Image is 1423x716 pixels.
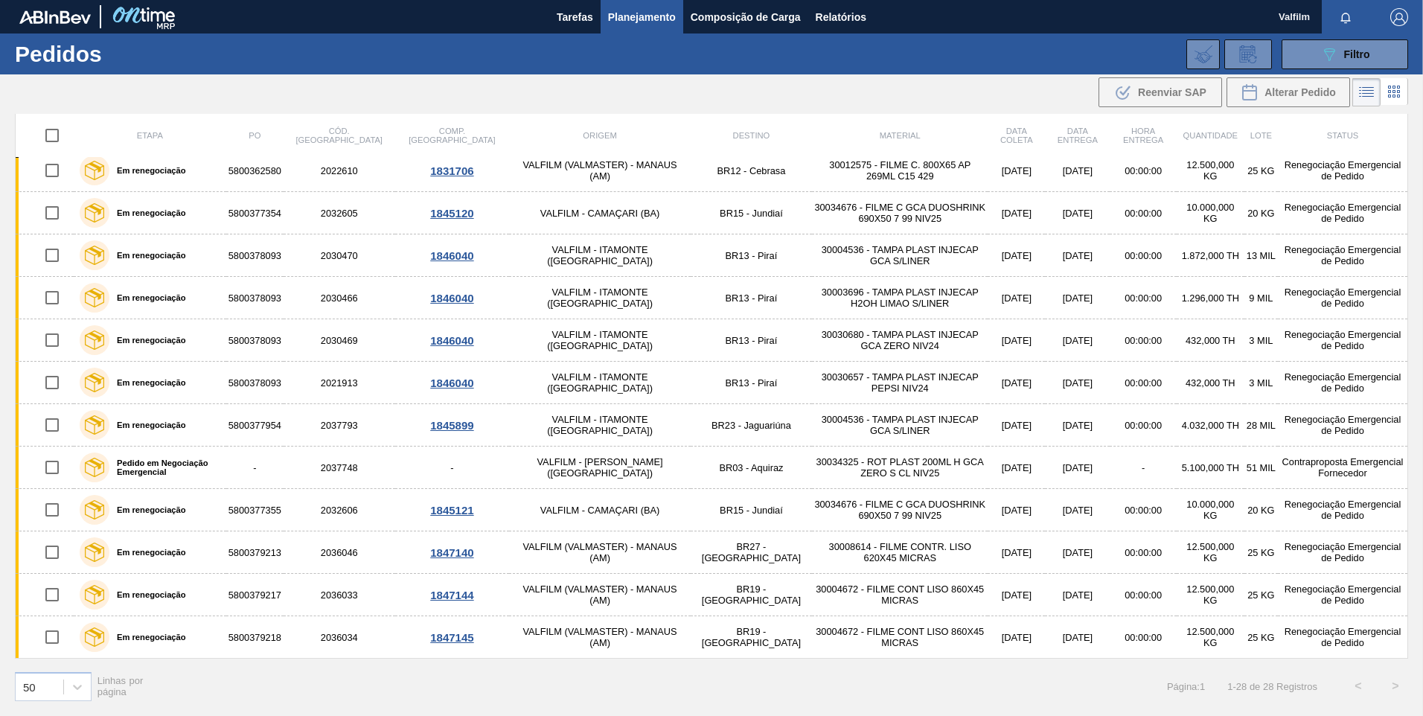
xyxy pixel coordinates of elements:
td: [DATE] [1045,447,1110,489]
td: VALFILM - ITAMONTE ([GEOGRAPHIC_DATA]) [509,404,691,447]
td: Renegociação Emergencial de Pedido [1278,616,1408,659]
span: Status [1327,131,1358,140]
label: Em renegociação [109,293,186,302]
a: Em renegociação58003792132036046VALFILM (VALMASTER) - MANAUS (AM)BR27 - [GEOGRAPHIC_DATA]30008614... [16,531,1408,574]
td: [DATE] [1045,277,1110,319]
td: 13 MIL [1244,234,1278,277]
div: 50 [23,680,36,693]
div: 1845899 [397,419,508,432]
span: Reenviar SAP [1138,86,1206,98]
span: Relatórios [816,8,866,26]
td: Renegociação Emergencial de Pedido [1278,277,1408,319]
a: Em renegociação58003780932021913VALFILM - ITAMONTE ([GEOGRAPHIC_DATA])BR13 - Piraí30030657 - TAMP... [16,362,1408,404]
img: Logout [1390,8,1408,26]
div: 1831706 [397,164,508,177]
td: VALFILM - [PERSON_NAME] ([GEOGRAPHIC_DATA]) [509,447,691,489]
label: Pedido em Negociação Emergencial [109,458,220,476]
div: 1846040 [397,377,508,389]
a: Em renegociação58003625802022610VALFILM (VALMASTER) - MANAUS (AM)BR12 - Cebrasa30012575 - FILME C... [16,150,1408,192]
td: 20 KG [1244,192,1278,234]
td: - [395,447,510,489]
label: Em renegociação [109,590,186,599]
td: Renegociação Emergencial de Pedido [1278,404,1408,447]
td: Renegociação Emergencial de Pedido [1278,150,1408,192]
td: 2036034 [284,616,395,659]
label: Em renegociação [109,251,186,260]
td: BR12 - Cebrasa [691,150,812,192]
td: BR13 - Piraí [691,234,812,277]
label: Em renegociação [109,166,186,175]
td: [DATE] [1045,192,1110,234]
td: 00:00:00 [1110,489,1176,531]
td: 00:00:00 [1110,362,1176,404]
td: 5800379213 [226,531,284,574]
td: 2036046 [284,531,395,574]
span: Etapa [137,131,163,140]
td: 12.500,000 KG [1177,150,1244,192]
div: Importar Negociações dos Pedidos [1186,39,1220,69]
td: 5800378093 [226,362,284,404]
div: 1847140 [397,546,508,559]
div: 1845120 [397,207,508,220]
a: Em renegociação58003780932030470VALFILM - ITAMONTE ([GEOGRAPHIC_DATA])BR13 - Piraí30004536 - TAMP... [16,234,1408,277]
td: VALFILM (VALMASTER) - MANAUS (AM) [509,574,691,616]
td: [DATE] [1045,404,1110,447]
td: VALFILM - ITAMONTE ([GEOGRAPHIC_DATA]) [509,319,691,362]
td: 1.296,000 TH [1177,277,1244,319]
span: Cód. [GEOGRAPHIC_DATA] [296,127,383,144]
label: Em renegociação [109,378,186,387]
td: 00:00:00 [1110,192,1176,234]
td: - [1110,447,1176,489]
td: BR13 - Piraí [691,319,812,362]
label: Em renegociação [109,336,186,345]
a: Em renegociação58003773552032606VALFILM - CAMAÇARI (BA)BR15 - Jundiaí30034676 - FILME C GCA DUOSH... [16,489,1408,531]
td: [DATE] [988,447,1045,489]
td: 00:00:00 [1110,150,1176,192]
td: Renegociação Emergencial de Pedido [1278,531,1408,574]
td: [DATE] [988,574,1045,616]
td: 12.500,000 KG [1177,616,1244,659]
td: [DATE] [988,362,1045,404]
td: [DATE] [1045,489,1110,531]
span: Filtro [1344,48,1370,60]
span: Hora Entrega [1123,127,1163,144]
td: 25 KG [1244,574,1278,616]
td: 30004672 - FILME CONT LISO 860X45 MICRAS [812,616,988,659]
td: BR15 - Jundiaí [691,192,812,234]
td: 5800378093 [226,277,284,319]
div: 1847145 [397,631,508,644]
td: 5800379218 [226,616,284,659]
td: 30008614 - FILME CONTR. LISO 620X45 MICRAS [812,531,988,574]
span: 1 - 28 de 28 Registros [1227,681,1317,692]
button: < [1340,668,1377,705]
td: Renegociação Emergencial de Pedido [1278,192,1408,234]
td: 2037748 [284,447,395,489]
td: [DATE] [988,616,1045,659]
td: 30012575 - FILME C. 800X65 AP 269ML C15 429 [812,150,988,192]
div: 1846040 [397,334,508,347]
td: 00:00:00 [1110,277,1176,319]
td: 3 MIL [1244,362,1278,404]
td: 00:00:00 [1110,319,1176,362]
a: Pedido em Negociação Emergencial-2037748-VALFILM - [PERSON_NAME] ([GEOGRAPHIC_DATA])BR03 - Aquira... [16,447,1408,489]
a: Em renegociação58003779542037793VALFILM - ITAMONTE ([GEOGRAPHIC_DATA])BR23 - Jaguariúna30004536 -... [16,404,1408,447]
td: 3 MIL [1244,319,1278,362]
td: 12.500,000 KG [1177,574,1244,616]
button: Notificações [1322,7,1369,28]
div: Solicitação de Revisão de Pedidos [1224,39,1272,69]
td: VALFILM - CAMAÇARI (BA) [509,489,691,531]
td: BR15 - Jundiaí [691,489,812,531]
td: 30004536 - TAMPA PLAST INJECAP GCA S/LINER [812,404,988,447]
div: 1846040 [397,249,508,262]
td: 25 KG [1244,616,1278,659]
td: 30034676 - FILME C GCA DUOSHRINK 690X50 7 99 NIV25 [812,192,988,234]
a: Em renegociação58003780932030469VALFILM - ITAMONTE ([GEOGRAPHIC_DATA])BR13 - Piraí30030680 - TAMP... [16,319,1408,362]
td: [DATE] [988,192,1045,234]
span: Tarefas [557,8,593,26]
td: 00:00:00 [1110,404,1176,447]
td: 5800378093 [226,234,284,277]
span: Lote [1250,131,1272,140]
td: 30004672 - FILME CONT LISO 860X45 MICRAS [812,574,988,616]
td: Renegociação Emergencial de Pedido [1278,574,1408,616]
td: [DATE] [1045,362,1110,404]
